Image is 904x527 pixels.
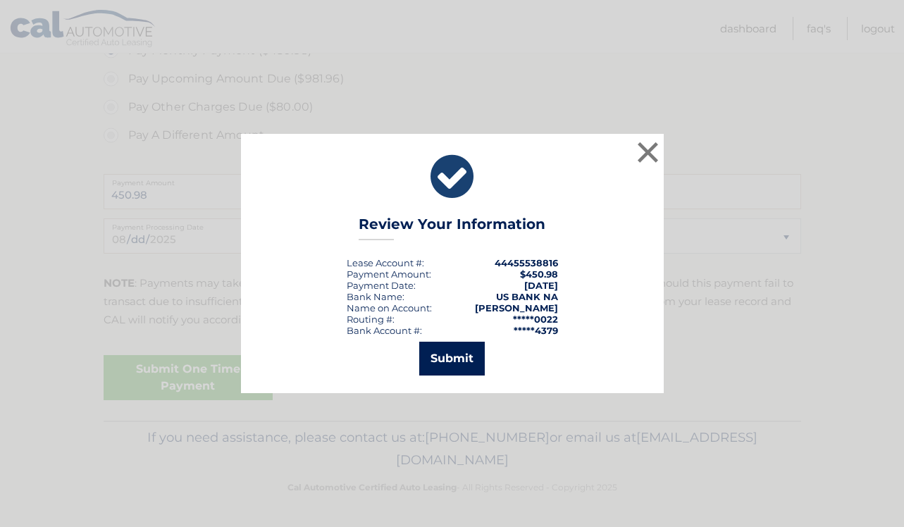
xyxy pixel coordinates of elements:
[496,291,558,302] strong: US BANK NA
[347,268,431,280] div: Payment Amount:
[524,280,558,291] span: [DATE]
[634,138,662,166] button: ×
[347,314,395,325] div: Routing #:
[419,342,485,376] button: Submit
[520,268,558,280] span: $450.98
[347,257,424,268] div: Lease Account #:
[475,302,558,314] strong: [PERSON_NAME]
[347,325,422,336] div: Bank Account #:
[347,280,416,291] div: :
[495,257,558,268] strong: 44455538816
[347,280,414,291] span: Payment Date
[347,302,432,314] div: Name on Account:
[347,291,404,302] div: Bank Name:
[359,216,545,240] h3: Review Your Information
